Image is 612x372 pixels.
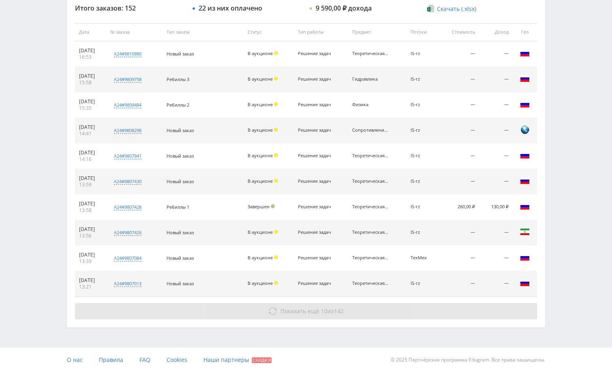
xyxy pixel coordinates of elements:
td: — [479,220,513,246]
div: a24#9807428 [114,204,141,210]
span: Скидки [252,357,272,363]
div: IS-rz [411,77,434,82]
span: В аукционе [248,76,273,82]
span: Показать ещё [280,307,319,315]
span: Холд [274,153,278,157]
img: rus.png [520,176,530,186]
td: — [439,246,479,271]
td: — [479,92,513,118]
div: Теоретическая механика [352,230,389,235]
div: 14:16 [79,156,102,162]
img: xlsx [427,4,434,13]
th: № заказа [106,23,163,41]
div: Гидравлика [352,77,389,82]
img: rus.png [520,150,530,160]
div: Решение задач [298,179,334,184]
span: В аукционе [248,178,273,184]
td: — [479,143,513,169]
div: Теоретическая механика [352,255,389,261]
div: Сопротивление материалов [352,128,389,133]
td: — [439,67,479,92]
th: Доход [479,23,513,41]
span: Холд [274,255,278,259]
span: Холд [274,51,278,55]
div: [DATE] [79,226,102,233]
span: Ребиллы 1 [167,204,189,210]
div: Решение задач [298,230,334,235]
span: Холд [274,128,278,132]
a: FAQ [139,348,150,372]
div: IS-rz [411,153,434,158]
div: a24#9807430 [114,178,141,185]
div: IS-rz [411,179,434,184]
img: irn.png [520,227,530,237]
div: [DATE] [79,150,102,156]
img: world.png [520,125,530,135]
span: Завершен [248,203,270,210]
span: Ребиллы 3 [167,76,189,82]
div: Решение задач [298,51,334,56]
div: 13:59 [79,182,102,188]
div: 16:53 [79,54,102,60]
div: [DATE] [79,175,102,182]
span: В аукционе [248,101,273,107]
div: 9 590,00 ₽ дохода [316,4,372,12]
a: Наши партнеры Скидки [203,348,272,372]
td: — [479,271,513,297]
span: 142 [334,307,344,315]
div: Теоретическая механика [352,153,389,158]
td: — [439,92,479,118]
div: 13:39 [79,258,102,265]
th: Тип работы [294,23,348,41]
span: В аукционе [248,229,273,235]
span: Ребиллы 2 [167,102,189,108]
div: IS-rz [411,204,434,210]
span: Холд [274,102,278,106]
span: О нас [67,356,83,363]
div: Решение задач [298,153,334,158]
span: Холд [274,230,278,234]
div: 22 из них оплачено [199,4,262,12]
img: rus.png [520,278,530,288]
div: [DATE] [79,98,102,105]
th: Предмет [348,23,407,41]
span: Холд [274,281,278,285]
div: [DATE] [79,252,102,258]
td: — [439,271,479,297]
a: Cookies [167,348,187,372]
div: Физика [352,102,389,107]
span: Новый заказ [167,280,194,286]
div: 15:35 [79,105,102,111]
div: Решение задач [298,102,334,107]
div: Решение задач [298,128,334,133]
div: Решение задач [298,281,334,286]
td: — [439,143,479,169]
div: IS-rz [411,51,434,56]
a: О нас [67,348,83,372]
span: В аукционе [248,50,273,56]
td: 130,00 ₽ [479,195,513,220]
th: Дата [75,23,106,41]
div: Решение задач [298,204,334,210]
span: В аукционе [248,280,273,286]
span: Новый заказ [167,178,194,184]
img: rus.png [520,48,530,58]
img: rus.png [520,201,530,211]
div: 15:58 [79,79,102,86]
span: Новый заказ [167,255,194,261]
div: IS-rz [411,128,434,133]
td: — [439,169,479,195]
div: 13:58 [79,207,102,214]
div: 13:21 [79,284,102,290]
div: ТехМех [411,255,434,261]
button: Показать ещё 10из142 [75,303,537,319]
span: FAQ [139,356,150,363]
span: Новый заказ [167,127,194,133]
img: rus.png [520,99,530,109]
div: 13:56 [79,233,102,239]
th: Тип заказа [163,23,244,41]
span: из [280,307,344,315]
div: Решение задач [298,77,334,82]
span: Скачать (.xlsx) [437,6,476,12]
div: Итого заказов: 152 [75,4,184,12]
